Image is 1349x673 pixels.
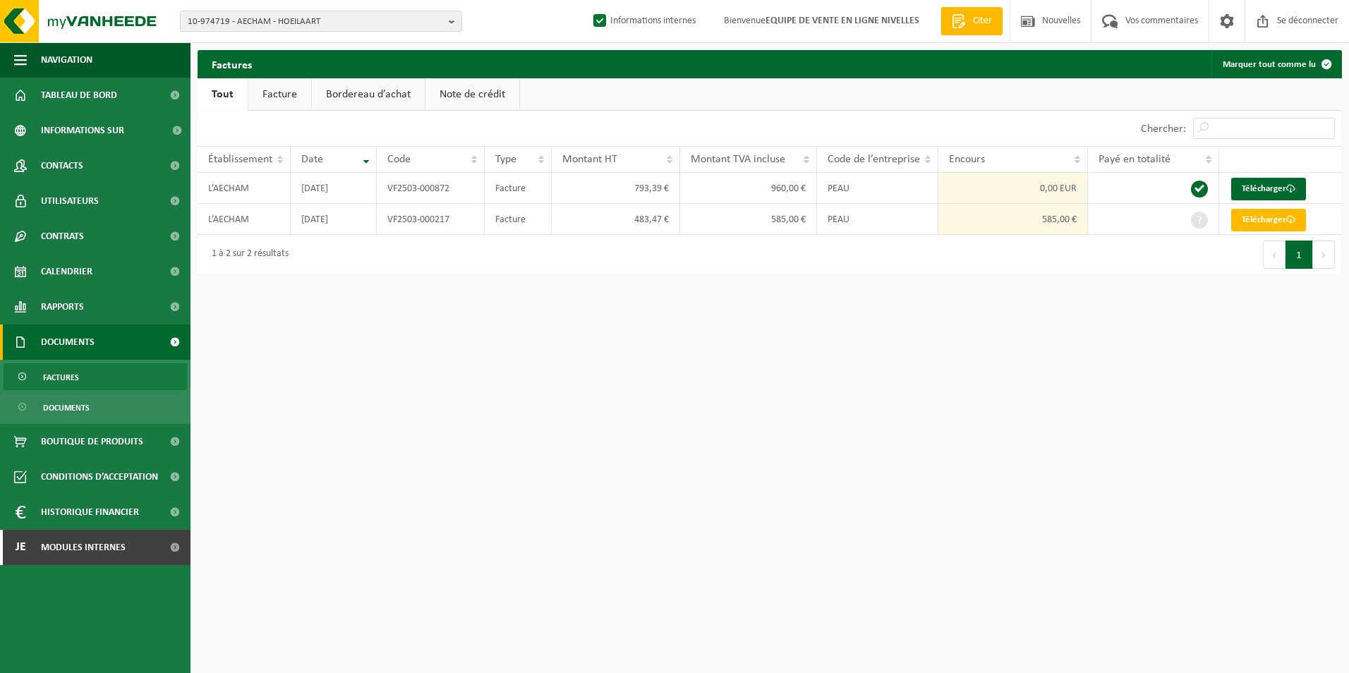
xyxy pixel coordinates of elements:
div: 1 à 2 sur 2 résultats [205,242,289,267]
a: Note de crédit [425,78,519,111]
label: Chercher: [1141,123,1186,135]
span: Utilisateurs [41,183,99,219]
span: Payé en totalité [1099,154,1170,165]
td: [DATE] [291,173,377,204]
td: 585,00 € [680,204,817,235]
span: Citer [969,14,996,28]
span: Documents [43,394,90,421]
span: Je [14,530,27,565]
font: Télécharger [1242,215,1286,224]
a: Bordereau d’achat [312,78,425,111]
span: Documents [41,325,95,360]
label: Informations internes [591,11,696,32]
span: Date [301,154,323,165]
span: Montant TVA incluse [691,154,785,165]
span: Montant HT [562,154,617,165]
button: Prochain [1313,241,1335,269]
td: 960,00 € [680,173,817,204]
td: L’AECHAM [198,173,291,204]
td: L’AECHAM [198,204,291,235]
td: VF2503-000872 [377,173,485,204]
h2: Factures [198,50,266,78]
td: 483,47 € [552,204,680,235]
span: Contacts [41,148,83,183]
a: Tout [198,78,248,111]
span: Code [387,154,411,165]
span: 10-974719 - AECHAM - HOEILAART [188,11,443,32]
button: 1 [1286,241,1313,269]
span: Calendrier [41,254,92,289]
td: VF2503-000217 [377,204,485,235]
a: Factures [4,363,187,390]
span: Contrats [41,219,84,254]
span: Factures [43,364,79,391]
button: Marquer tout comme lu [1211,50,1341,78]
font: Bienvenue [724,16,919,26]
td: PEAU [817,173,938,204]
span: Historique financier [41,495,139,530]
button: Précédent [1263,241,1286,269]
a: Documents [4,394,187,420]
span: Boutique de produits [41,424,143,459]
span: Informations sur l’entreprise [41,113,163,148]
span: Encours [949,154,985,165]
font: Télécharger [1242,184,1286,193]
span: Établissement [208,154,272,165]
a: Facture [248,78,311,111]
font: Marquer tout comme lu [1223,60,1316,69]
a: Télécharger [1231,209,1306,231]
button: 10-974719 - AECHAM - HOEILAART [180,11,462,32]
td: PEAU [817,204,938,235]
a: Citer [940,7,1003,35]
a: Télécharger [1231,178,1306,200]
span: Modules internes [41,530,126,565]
span: Type [495,154,516,165]
span: Rapports [41,289,84,325]
span: Tableau de bord [41,78,117,113]
strong: EQUIPE DE VENTE EN LIGNE NIVELLES [766,16,919,26]
td: 793,39 € [552,173,680,204]
td: [DATE] [291,204,377,235]
span: Conditions d’acceptation [41,459,158,495]
span: Navigation [41,42,92,78]
span: Code de l’entreprise [828,154,920,165]
td: Facture [485,204,552,235]
td: 585,00 € [938,204,1089,235]
td: Facture [485,173,552,204]
td: 0,00 EUR [938,173,1089,204]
